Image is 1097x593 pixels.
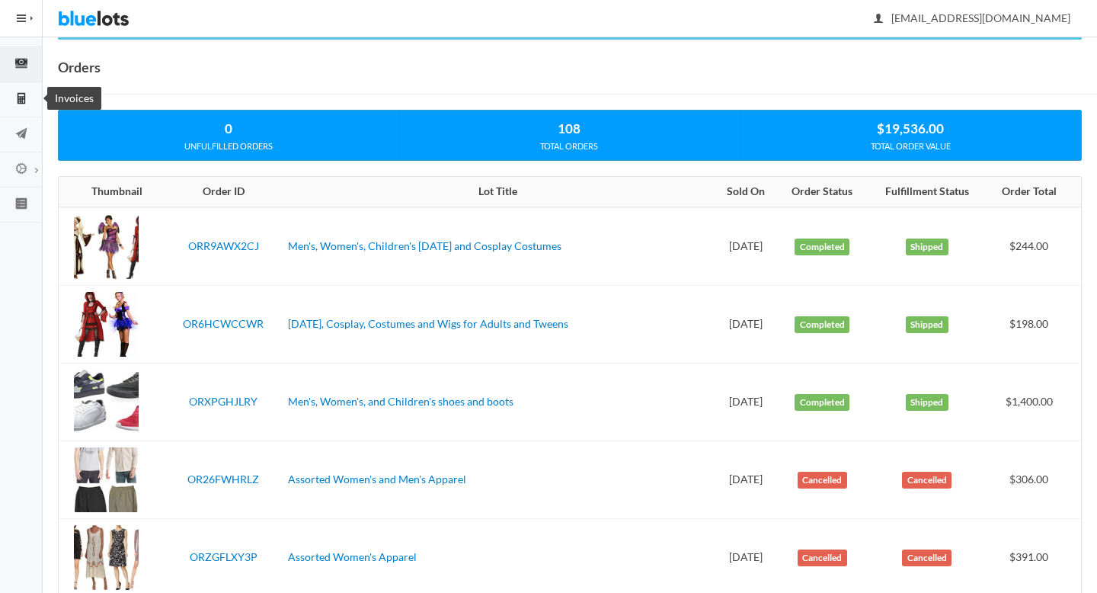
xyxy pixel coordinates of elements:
a: Assorted Women's and Men's Apparel [288,473,466,486]
strong: 108 [558,120,580,136]
td: [DATE] [715,286,777,364]
td: $244.00 [987,207,1081,286]
label: Cancelled [902,550,951,566]
label: Shipped [906,394,948,411]
ion-icon: person [871,12,886,27]
div: Invoices [47,87,101,110]
label: Completed [795,316,849,333]
label: Shipped [906,239,948,255]
a: OR26FWHRLZ [187,473,259,486]
label: Completed [795,394,849,411]
a: OR6HCWCCWR [183,317,264,330]
h1: Orders [58,56,101,79]
label: Cancelled [902,472,951,489]
th: Thumbnail [59,177,165,207]
a: Men's, Women's, Children's [DATE] and Cosplay Costumes [288,239,561,252]
th: Order ID [165,177,282,207]
th: Order Total [987,177,1081,207]
td: $306.00 [987,441,1081,519]
th: Lot Title [282,177,715,207]
td: [DATE] [715,364,777,441]
strong: $19,536.00 [877,120,944,136]
th: Sold On [715,177,777,207]
label: Completed [795,239,849,255]
td: $198.00 [987,286,1081,364]
div: UNFULFILLED ORDERS [59,139,398,153]
td: $1,400.00 [987,364,1081,441]
label: Cancelled [798,550,847,566]
label: Cancelled [798,472,847,489]
a: ORXPGHJLRY [189,395,257,408]
td: [DATE] [715,441,777,519]
a: Men's, Women's, and Children's shoes and boots [288,395,513,408]
span: [EMAIL_ADDRESS][DOMAIN_NAME] [875,11,1070,24]
a: ORR9AWX2CJ [188,239,259,252]
div: TOTAL ORDERS [399,139,739,153]
a: [DATE], Cosplay, Costumes and Wigs for Adults and Tweens [288,317,568,330]
a: ORZGFLXY3P [190,550,257,563]
th: Fulfillment Status [868,177,987,207]
td: [DATE] [715,207,777,286]
strong: 0 [225,120,232,136]
label: Shipped [906,316,948,333]
div: TOTAL ORDER VALUE [740,139,1081,153]
a: Assorted Women's Apparel [288,550,417,563]
th: Order Status [777,177,868,207]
